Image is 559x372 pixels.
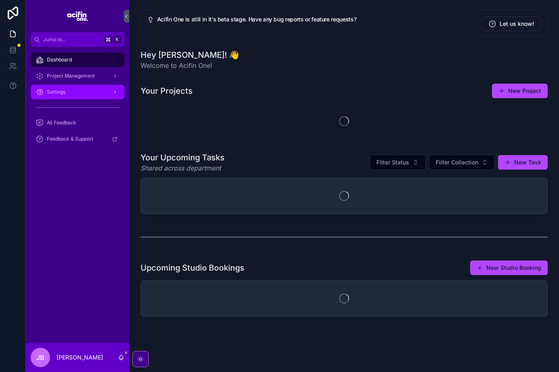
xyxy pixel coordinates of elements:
h1: Your Upcoming Tasks [141,152,225,163]
div: scrollable content [26,47,129,157]
span: Filter Status [376,158,409,166]
h1: Upcoming Studio Bookings [141,262,244,273]
span: Settings [47,89,65,95]
h5: Acifin One is still in it's beta stage. Have any bug reports or feature requests? [157,17,475,22]
button: Let us know! [481,17,541,31]
a: Dashboard [31,53,124,67]
em: Shared across department [141,163,225,173]
a: Settings [31,85,124,99]
span: JB [36,353,44,362]
span: Filter Collection [436,158,478,166]
button: New Studio Booking [470,261,548,275]
span: K [114,36,120,43]
h1: Your Projects [141,85,193,97]
span: All Feedback [47,120,76,126]
span: Project Management [47,73,95,79]
a: All Feedback [31,116,124,130]
button: Select Button [370,155,426,170]
span: Dashboard [47,57,72,63]
a: Feedback & Support [31,132,124,146]
p: [PERSON_NAME] [57,353,103,361]
button: Jump to...K [31,32,124,47]
a: Project Management [31,69,124,83]
button: Select Button [429,155,495,170]
img: App logo [65,10,90,23]
span: Let us know! [500,20,534,28]
span: Feedback & Support [47,136,93,142]
span: Jump to... [43,36,101,43]
span: Welcome to Acifin One! [141,61,239,70]
h1: Hey [PERSON_NAME]! 👋 [141,49,239,61]
button: New Task [498,155,548,170]
button: New Project [492,84,548,98]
